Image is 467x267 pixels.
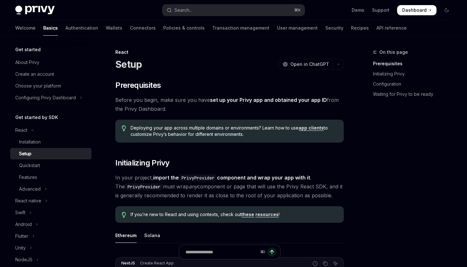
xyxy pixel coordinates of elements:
div: Flutter [15,232,28,240]
h5: Get started [15,46,41,53]
div: Features [19,173,37,181]
a: Transaction management [212,20,269,36]
button: Toggle Swift section [10,207,91,218]
div: Quickstart [19,162,40,169]
svg: Tip [122,212,126,218]
code: PrivyProvider [179,174,217,181]
span: Prerequisites [115,80,161,90]
div: Create an account [15,70,54,78]
button: Toggle Android section [10,219,91,230]
span: On this page [379,48,408,56]
button: Toggle Configuring Privy Dashboard section [10,92,91,103]
a: Welcome [15,20,36,36]
a: resources [255,212,279,217]
a: Policies & controls [163,20,205,36]
span: ⌘ K [294,8,301,13]
div: React native [15,197,41,205]
strong: import the component and wrap your app with it [153,174,310,181]
button: Open in ChatGPT [279,59,333,70]
a: Demo [352,7,364,13]
div: Choose your platform [15,82,61,90]
a: Dashboard [397,5,437,15]
div: Android [15,221,32,228]
button: Send message [267,248,276,256]
a: set up your Privy app and obtained your app ID [210,97,327,103]
button: Toggle Flutter section [10,230,91,242]
span: Deploying your app across multiple domains or environments? Learn how to use to customize Privy’s... [131,125,337,137]
span: Before you begin, make sure you have from the Privy Dashboard. [115,95,344,113]
button: Toggle NodeJS section [10,254,91,265]
a: Create an account [10,68,91,80]
button: Toggle React native section [10,195,91,207]
a: Setup [10,148,91,159]
svg: Tip [122,125,126,131]
h5: Get started by SDK [15,114,58,121]
a: Support [372,7,389,13]
h1: Setup [115,59,142,70]
span: Initializing Privy [115,158,169,168]
a: Wallets [106,20,122,36]
div: Swift [15,209,25,216]
code: PrivyProvider [125,183,163,190]
button: Toggle dark mode [442,5,452,15]
img: dark logo [15,6,55,15]
a: Waiting for Privy to be ready [373,89,457,99]
a: API reference [376,20,407,36]
button: Toggle Advanced section [10,183,91,195]
a: Installation [10,136,91,148]
div: Setup [19,150,31,158]
a: Quickstart [10,160,91,171]
span: Dashboard [402,7,427,13]
div: Ethereum [115,228,137,243]
div: React [15,126,27,134]
div: Advanced [19,185,41,193]
div: Search... [174,6,192,14]
button: Open search [162,4,304,16]
a: Prerequisites [373,59,457,69]
a: Choose your platform [10,80,91,92]
a: Connectors [130,20,156,36]
div: NodeJS [15,256,32,263]
div: About Privy [15,59,39,66]
div: React [115,49,344,55]
div: Configuring Privy Dashboard [15,94,76,102]
input: Ask a question... [186,245,258,259]
a: app clients [299,125,324,131]
a: About Privy [10,57,91,68]
a: Configuration [373,79,457,89]
button: Toggle Unity section [10,242,91,254]
a: Initializing Privy [373,69,457,79]
div: Installation [19,138,41,146]
div: Unity [15,244,26,252]
a: Basics [43,20,58,36]
button: Toggle React section [10,124,91,136]
a: these [241,212,254,217]
span: In your project, . The must wrap component or page that will use the Privy React SDK, and it is g... [115,173,344,200]
a: User management [277,20,318,36]
span: Open in ChatGPT [290,61,329,67]
a: Authentication [65,20,98,36]
a: Security [325,20,343,36]
a: Recipes [351,20,369,36]
div: Solana [144,228,160,243]
em: any [189,183,197,190]
a: Features [10,172,91,183]
span: If you’re new to React and using contexts, check out ! [131,211,337,218]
